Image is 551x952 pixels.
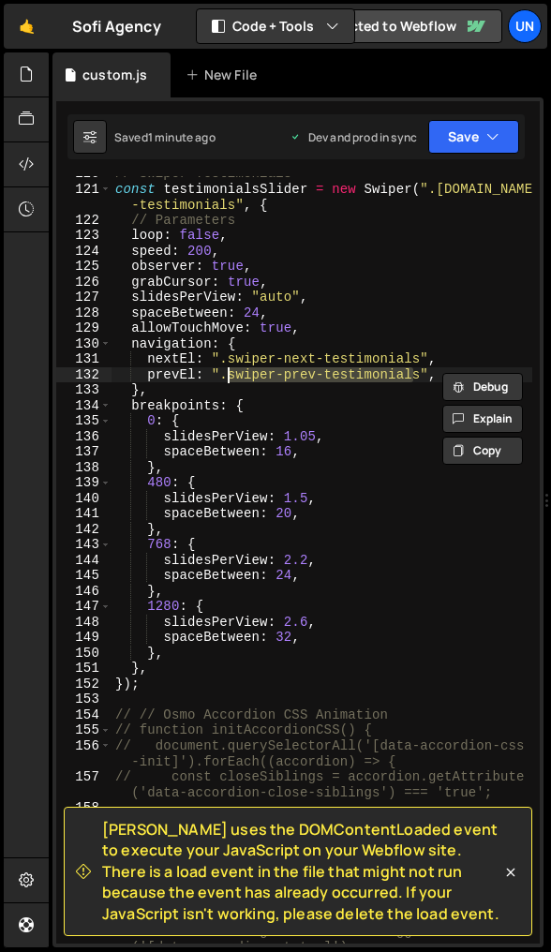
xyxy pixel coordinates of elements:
button: Code + Tools [197,9,354,43]
div: 145 [56,568,112,584]
div: 155 [56,722,112,738]
div: 1 minute ago [148,129,216,145]
div: 150 [56,646,112,662]
div: custom.js [82,66,147,84]
button: Explain [442,405,523,433]
div: 134 [56,398,112,414]
div: 122 [56,213,112,229]
div: 154 [56,707,112,723]
div: 136 [56,429,112,445]
div: 160 [56,846,112,877]
button: Copy [442,437,523,465]
div: 141 [56,506,112,522]
div: 158 [56,800,112,816]
div: Sofi Agency [72,15,161,37]
div: 130 [56,336,112,352]
div: Dev and prod in sync [290,129,417,145]
div: 153 [56,692,112,707]
div: 156 [56,738,112,769]
div: 123 [56,228,112,244]
div: 138 [56,460,112,476]
div: 127 [56,290,112,305]
div: 143 [56,537,112,553]
a: Un [508,9,542,43]
div: 133 [56,382,112,398]
div: 121 [56,182,112,213]
div: 147 [56,599,112,615]
div: 124 [56,244,112,260]
div: New File [186,66,264,84]
div: 159 [56,815,112,846]
div: 146 [56,584,112,600]
div: 161 [56,877,112,908]
div: 129 [56,320,112,336]
div: 151 [56,661,112,677]
div: 144 [56,553,112,569]
div: 126 [56,275,112,290]
div: 162 [56,908,112,924]
div: 135 [56,413,112,429]
div: 131 [56,351,112,367]
div: 142 [56,522,112,538]
div: Saved [114,129,216,145]
a: Connected to Webflow [291,9,502,43]
div: 128 [56,305,112,321]
div: 152 [56,677,112,692]
div: 125 [56,259,112,275]
span: [PERSON_NAME] uses the DOMContentLoaded event to execute your JavaScript on your Webflow site. Th... [102,819,501,924]
div: 149 [56,630,112,646]
button: Save [428,120,519,154]
a: 🤙 [4,4,50,49]
div: 132 [56,367,112,383]
div: 139 [56,475,112,491]
button: Debug [442,373,523,401]
div: 140 [56,491,112,507]
div: 148 [56,615,112,631]
div: 137 [56,444,112,460]
div: 157 [56,769,112,800]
